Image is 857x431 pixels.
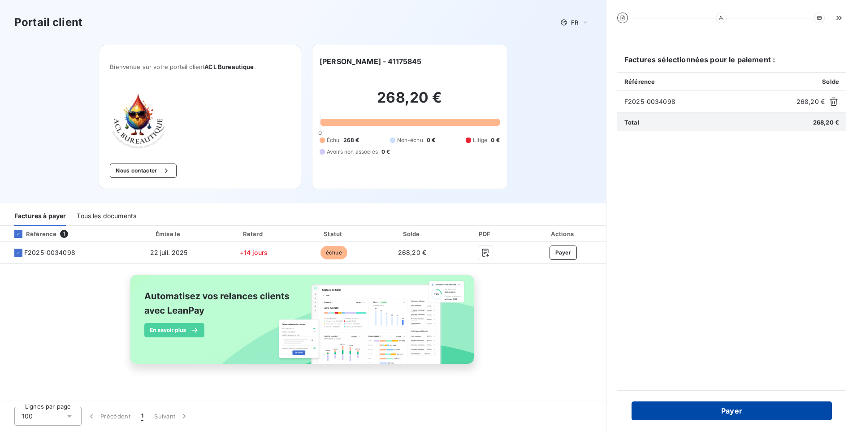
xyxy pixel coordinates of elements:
span: Bienvenue sur votre portail client . [110,63,290,70]
span: 1 [60,230,68,238]
img: Company logo [110,92,167,149]
span: FR [571,19,578,26]
div: Factures à payer [14,207,66,226]
span: 0 € [491,136,499,144]
h2: 268,20 € [320,89,500,116]
img: banner [122,269,484,379]
span: Litige [473,136,487,144]
span: F2025-0034098 [624,97,793,106]
h3: Portail client [14,14,82,30]
h6: Factures sélectionnées pour le paiement : [617,54,846,72]
span: +14 jours [240,249,268,256]
span: échue [320,246,347,259]
div: Tous les documents [77,207,136,226]
div: Retard [215,229,292,238]
button: Payer [550,246,577,260]
div: Statut [296,229,372,238]
div: Émise le [126,229,211,238]
span: 1 [141,412,143,421]
button: Suivant [149,407,194,426]
span: F2025-0034098 [24,248,75,257]
h6: [PERSON_NAME] - 41175845 [320,56,422,67]
span: ACL Bureautique [204,63,254,70]
span: Total [624,119,640,126]
div: Actions [522,229,604,238]
span: Non-échu [397,136,423,144]
button: Précédent [82,407,136,426]
span: Avoirs non associés [327,148,378,156]
span: 0 [318,129,322,136]
span: 22 juil. 2025 [150,249,188,256]
span: Échu [327,136,340,144]
span: 268,20 € [398,249,426,256]
span: 268 € [343,136,359,144]
button: Nous contacter [110,164,176,178]
span: 0 € [427,136,435,144]
div: Référence [7,230,56,238]
span: 0 € [381,148,390,156]
button: 1 [136,407,149,426]
span: 268,20 € [796,97,825,106]
span: Référence [624,78,655,85]
div: Solde [375,229,449,238]
span: 268,20 € [813,119,839,126]
button: Payer [632,401,832,420]
span: 100 [22,412,33,421]
div: PDF [453,229,519,238]
span: Solde [822,78,839,85]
